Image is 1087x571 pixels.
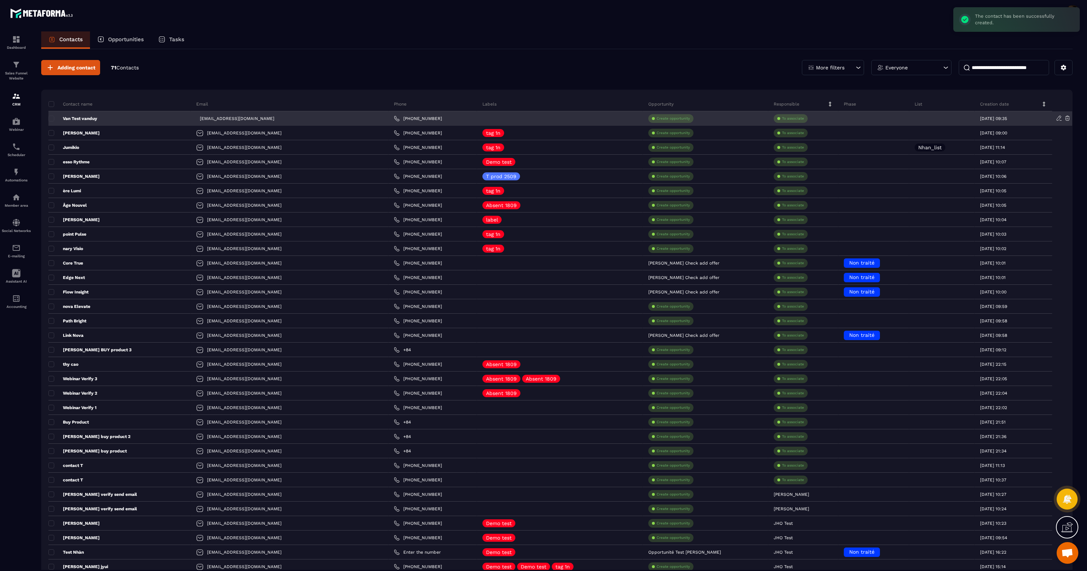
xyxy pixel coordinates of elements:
[48,289,89,295] p: Flow Insight
[486,174,516,179] p: T prod 2509
[394,318,442,324] a: [PHONE_NUMBER]
[980,174,1006,179] p: [DATE] 10:06
[980,550,1006,555] p: [DATE] 16:22
[2,305,31,309] p: Accounting
[849,274,875,280] span: Non traité
[48,463,83,468] p: contact T
[48,246,83,252] p: nary Visio
[980,116,1007,121] p: [DATE] 09:35
[980,506,1006,511] p: [DATE] 10:24
[782,232,804,237] p: To associate
[774,521,793,526] p: JHO Test
[48,506,137,512] p: [PERSON_NAME] verify send email
[394,145,442,150] a: [PHONE_NUMBER]
[657,463,690,468] p: Create opportunity
[48,260,83,266] p: Core True
[657,391,690,396] p: Create opportunity
[48,145,79,150] p: Jumikio
[151,31,192,49] a: Tasks
[394,289,442,295] a: [PHONE_NUMBER]
[48,564,108,570] p: [PERSON_NAME] jyui
[782,318,804,323] p: To associate
[782,420,804,425] p: To associate
[980,232,1006,237] p: [DATE] 10:03
[486,188,500,193] p: tag 1n
[980,289,1006,295] p: [DATE] 10:00
[48,130,100,136] p: [PERSON_NAME]
[918,145,942,150] p: Nhan_list
[980,564,1006,569] p: [DATE] 15:14
[648,261,719,266] p: [PERSON_NAME] Check add offer
[782,448,804,454] p: To associate
[111,64,139,71] p: 71
[657,318,690,323] p: Create opportunity
[980,101,1009,107] p: Creation date
[657,564,690,569] p: Create opportunity
[394,202,442,208] a: [PHONE_NUMBER]
[774,550,793,555] p: JHO Test
[394,332,442,338] a: [PHONE_NUMBER]
[48,231,86,237] p: point Pulse
[657,188,690,193] p: Create opportunity
[885,65,908,70] p: Everyone
[486,145,500,150] p: tag 1n
[394,231,442,237] a: [PHONE_NUMBER]
[48,304,90,309] p: nova Elevate
[782,275,804,280] p: To associate
[2,46,31,50] p: Dashboard
[48,549,84,555] p: Test Nhàn
[48,318,86,324] p: Path Bright
[482,101,497,107] p: Labels
[849,549,875,555] span: Non traité
[657,521,690,526] p: Create opportunity
[980,420,1006,425] p: [DATE] 21:51
[486,362,517,367] p: Absent 1809
[2,178,31,182] p: Automations
[657,448,690,454] p: Create opportunity
[782,463,804,468] p: To associate
[980,261,1006,266] p: [DATE] 10:01
[12,60,21,69] img: formation
[2,213,31,238] a: social-networksocial-networkSocial Networks
[2,112,31,137] a: automationsautomationsWebinar
[2,153,31,157] p: Scheduler
[980,188,1006,193] p: [DATE] 10:05
[849,332,875,338] span: Non traité
[394,101,407,107] p: Phone
[657,174,690,179] p: Create opportunity
[915,101,922,107] p: List
[486,159,512,164] p: Demo test
[555,564,570,569] p: tag 1n
[48,101,93,107] p: Contact name
[844,101,856,107] p: Phase
[48,520,100,526] p: [PERSON_NAME]
[980,492,1006,497] p: [DATE] 10:27
[394,405,442,411] a: [PHONE_NUMBER]
[394,535,442,541] a: [PHONE_NUMBER]
[48,434,130,439] p: [PERSON_NAME] buy product 2
[48,419,89,425] p: Buy Product
[10,7,75,20] img: logo
[980,159,1006,164] p: [DATE] 10:07
[774,101,799,107] p: Responsible
[782,477,804,482] p: To associate
[2,86,31,112] a: formationformationCRM
[48,491,137,497] p: [PERSON_NAME] verify send email
[657,232,690,237] p: Create opportunity
[980,391,1007,396] p: [DATE] 22:04
[2,188,31,213] a: automationsautomationsMember area
[486,130,500,136] p: tag 1n
[196,101,208,107] p: Email
[394,130,442,136] a: [PHONE_NUMBER]
[48,217,100,223] p: [PERSON_NAME]
[48,275,85,280] p: Edge Next
[1057,542,1078,564] div: Mở cuộc trò chuyện
[12,193,21,202] img: automations
[980,463,1005,468] p: [DATE] 11:13
[980,203,1006,208] p: [DATE] 10:05
[782,333,804,338] p: To associate
[486,232,500,237] p: tag 1n
[782,391,804,396] p: To associate
[486,376,517,381] p: Absent 1809
[2,30,31,55] a: formationformationDashboard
